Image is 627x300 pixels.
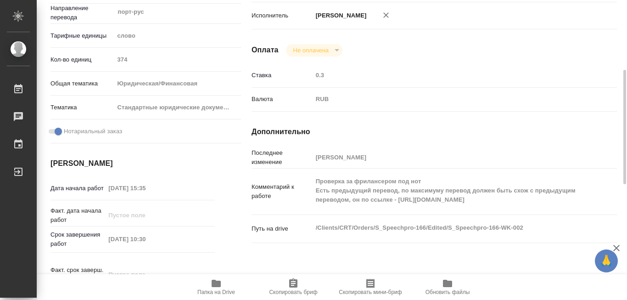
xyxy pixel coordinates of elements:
span: Папка на Drive [197,289,235,295]
p: Дата начала работ [50,184,105,193]
button: Не оплачена [291,46,331,54]
input: Пустое поле [313,151,587,164]
input: Пустое поле [105,232,185,246]
span: Нотариальный заказ [64,127,122,136]
p: Общая тематика [50,79,114,88]
p: Путь на drive [252,224,313,233]
div: Стандартные юридические документы, договоры, уставы [114,100,241,115]
input: Пустое поле [105,209,185,222]
p: Тематика [50,103,114,112]
input: Пустое поле [105,268,185,281]
p: Срок завершения работ [50,230,105,249]
p: Последнее изменение [252,148,313,167]
textarea: Проверка за фрилансером под нот Есть предыдущий перевод, по максимуму перевод должен быть схож с ... [313,174,587,208]
button: Скопировать бриф [255,274,332,300]
span: Обновить файлы [425,289,470,295]
div: Не оплачена [286,44,342,57]
p: [PERSON_NAME] [313,11,367,20]
p: Комментарий к работе [252,182,313,201]
button: 🙏 [595,249,618,272]
div: слово [114,28,241,44]
p: Ставка [252,71,313,80]
span: 🙏 [599,251,614,271]
p: Тарифные единицы [50,31,114,40]
div: RUB [313,91,587,107]
button: Скопировать мини-бриф [332,274,409,300]
input: Пустое поле [105,181,185,195]
span: Скопировать бриф [269,289,317,295]
input: Пустое поле [313,68,587,82]
input: Пустое поле [114,53,241,66]
p: Факт. срок заверш. работ [50,266,105,284]
p: Факт. дата начала работ [50,206,105,225]
h4: [PERSON_NAME] [50,158,215,169]
textarea: /Clients/CRT/Orders/S_Speechpro-166/Edited/S_Speechpro-166-WK-002 [313,220,587,236]
button: Папка на Drive [178,274,255,300]
h4: Оплата [252,45,279,56]
p: Валюта [252,95,313,104]
span: Скопировать мини-бриф [339,289,402,295]
div: Юридическая/Финансовая [114,76,241,91]
button: Удалить исполнителя [376,5,396,25]
h4: Дополнительно [252,126,617,137]
button: Обновить файлы [409,274,486,300]
p: Исполнитель [252,11,313,20]
p: Кол-во единиц [50,55,114,64]
p: Направление перевода [50,4,114,22]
